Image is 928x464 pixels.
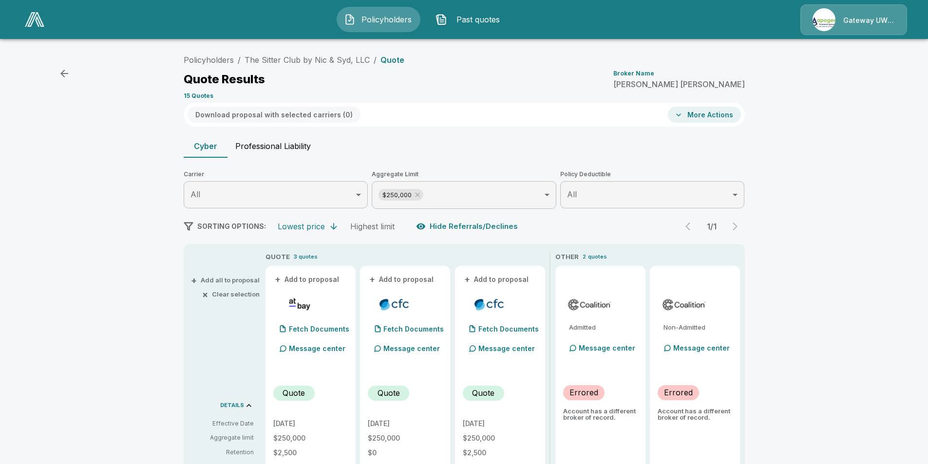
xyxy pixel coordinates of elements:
[464,276,470,283] span: +
[277,297,322,312] img: atbaycybersurplus
[204,291,260,297] button: ×Clear selection
[273,449,348,456] p: $2,500
[414,217,522,236] button: Hide Referrals/Declines
[245,55,370,65] a: The Sitter Club by Nic & Syd, LLC
[184,169,368,179] span: Carrier
[383,326,444,333] p: Fetch Documents
[265,252,290,262] p: QUOTE
[238,54,241,66] li: /
[567,189,577,199] span: All
[368,449,442,456] p: $0
[184,134,227,158] button: Cyber
[289,343,345,353] p: Message center
[368,420,442,427] p: [DATE]
[560,169,745,179] span: Policy Deductible
[193,277,260,283] button: +Add all to proposal
[664,387,693,398] p: Errored
[428,7,512,32] button: Past quotes IconPast quotes
[658,408,732,421] p: Account has a different broker of record.
[202,291,208,297] span: ×
[583,253,586,261] p: 2
[563,408,638,421] p: Account has a different broker of record.
[372,169,556,179] span: Aggregate Limit
[467,297,512,312] img: cfccyberadmitted
[663,324,732,331] p: Non-Admitted
[273,435,348,442] p: $250,000
[555,252,579,262] p: OTHER
[451,14,505,25] span: Past quotes
[360,14,413,25] span: Policyholders
[273,274,341,285] button: +Add to proposal
[369,276,375,283] span: +
[478,343,535,353] p: Message center
[368,435,442,442] p: $250,000
[227,134,319,158] button: Professional Liability
[569,324,638,331] p: Admitted
[190,189,200,199] span: All
[283,387,305,399] p: Quote
[273,420,348,427] p: [DATE]
[472,387,494,399] p: Quote
[275,276,281,283] span: +
[668,107,741,123] button: More Actions
[436,14,447,25] img: Past quotes Icon
[184,93,213,99] p: 15 Quotes
[379,189,416,201] span: $250,000
[191,419,254,428] p: Effective Date
[662,297,707,312] img: coalitioncyber
[294,253,318,261] p: 3 quotes
[289,326,349,333] p: Fetch Documents
[383,343,440,353] p: Message center
[378,387,400,399] p: Quote
[478,326,539,333] p: Fetch Documents
[463,449,537,456] p: $2,500
[374,54,377,66] li: /
[191,448,254,457] p: Retention
[344,14,356,25] img: Policyholders Icon
[350,222,395,231] div: Highest limit
[184,54,404,66] nav: breadcrumb
[588,253,607,261] p: quotes
[673,343,730,353] p: Message center
[702,223,721,230] p: 1 / 1
[191,277,197,283] span: +
[191,433,254,442] p: Aggregate limit
[613,71,654,76] p: Broker Name
[184,55,234,65] a: Policyholders
[372,297,417,312] img: cfccyber
[188,107,360,123] button: Download proposal with selected carriers (0)
[25,12,44,27] img: AA Logo
[463,435,537,442] p: $250,000
[569,387,598,398] p: Errored
[278,222,325,231] div: Lowest price
[613,80,745,88] p: [PERSON_NAME] [PERSON_NAME]
[184,74,265,85] p: Quote Results
[463,420,537,427] p: [DATE]
[567,297,612,312] img: coalitioncyberadmitted
[337,7,420,32] button: Policyholders IconPolicyholders
[368,274,436,285] button: +Add to proposal
[220,403,244,408] p: DETAILS
[197,222,266,230] span: SORTING OPTIONS:
[380,56,404,64] p: Quote
[463,274,531,285] button: +Add to proposal
[579,343,635,353] p: Message center
[379,189,423,201] div: $250,000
